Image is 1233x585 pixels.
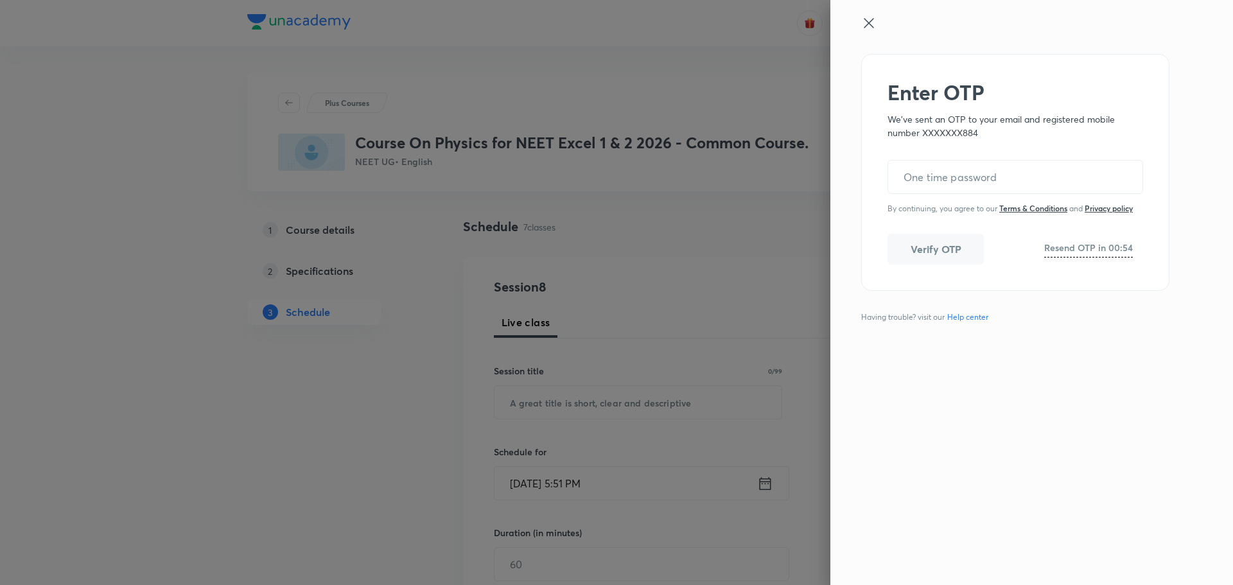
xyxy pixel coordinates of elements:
a: Privacy policy [1085,203,1133,213]
span: Having trouble? visit our [861,311,993,323]
h2: Enter OTP [888,80,1143,105]
a: Help center [945,311,991,323]
p: We've sent an OTP to your email and registered mobile number XXXXXXX884 [888,112,1143,139]
h6: Resend OTP in 00:54 [1044,241,1133,254]
a: Terms & Conditions [999,203,1067,213]
div: By continuing, you agree to our and [888,204,1143,213]
input: One time password [888,161,1142,193]
button: Verify OTP [888,234,984,265]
